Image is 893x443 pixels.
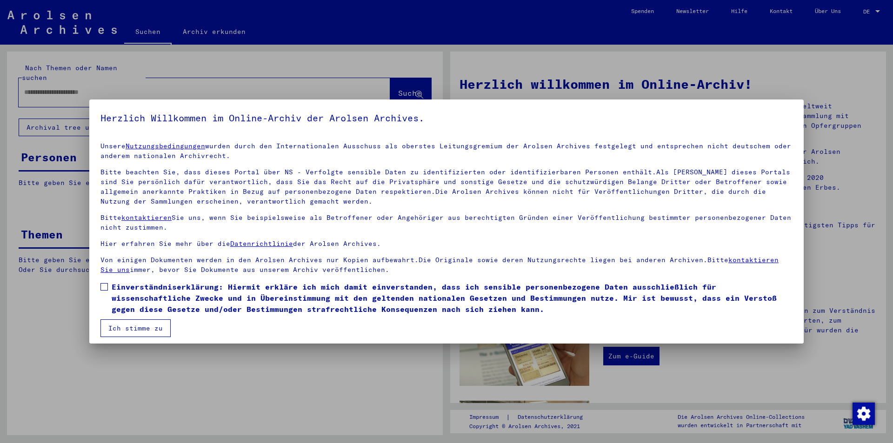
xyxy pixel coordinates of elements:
[126,142,205,150] a: Nutzungsbedingungen
[100,111,793,126] h5: Herzlich Willkommen im Online-Archiv der Arolsen Archives.
[100,213,793,232] p: Bitte Sie uns, wenn Sie beispielsweise als Betroffener oder Angehöriger aus berechtigten Gründen ...
[100,255,793,275] p: Von einigen Dokumenten werden in den Arolsen Archives nur Kopien aufbewahrt.Die Originale sowie d...
[853,403,875,425] img: Zustimmung ändern
[852,402,874,424] div: Zustimmung ändern
[100,239,793,249] p: Hier erfahren Sie mehr über die der Arolsen Archives.
[100,141,793,161] p: Unsere wurden durch den Internationalen Ausschuss als oberstes Leitungsgremium der Arolsen Archiv...
[230,239,293,248] a: Datenrichtlinie
[100,319,171,337] button: Ich stimme zu
[112,281,793,315] span: Einverständniserklärung: Hiermit erkläre ich mich damit einverstanden, dass ich sensible personen...
[121,213,172,222] a: kontaktieren
[100,167,793,206] p: Bitte beachten Sie, dass dieses Portal über NS - Verfolgte sensible Daten zu identifizierten oder...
